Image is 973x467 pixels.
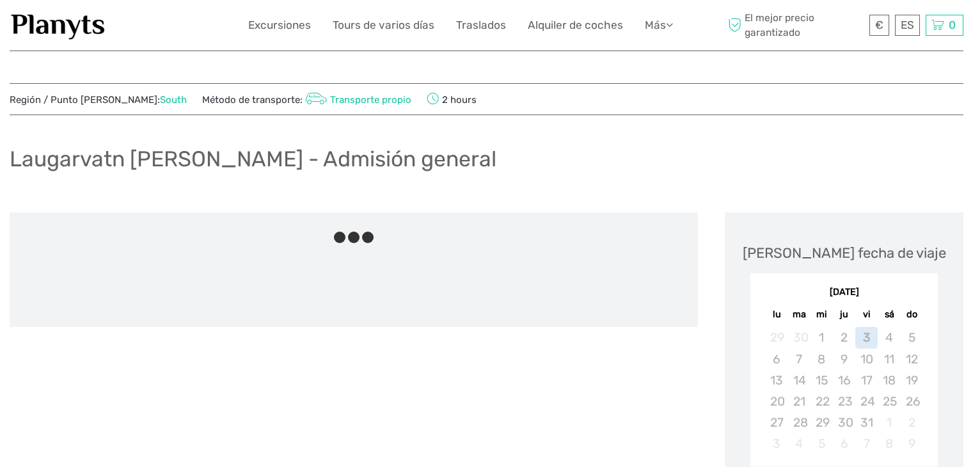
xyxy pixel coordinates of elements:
span: Región / Punto [PERSON_NAME]: [10,93,187,107]
a: Alquiler de coches [528,16,623,35]
div: Not available lunes, 3 de noviembre de 2025 [765,433,787,454]
a: Excursiones [248,16,311,35]
div: Not available sábado, 18 de octubre de 2025 [878,370,900,391]
div: Not available miércoles, 22 de octubre de 2025 [811,391,833,412]
img: 1453-555b4ac7-172b-4ae9-927d-298d0724a4f4_logo_small.jpg [10,10,107,41]
div: ju [833,306,855,323]
div: ma [788,306,811,323]
div: Not available martes, 28 de octubre de 2025 [788,412,811,433]
a: Traslados [456,16,506,35]
div: Not available lunes, 20 de octubre de 2025 [765,391,787,412]
a: South [160,94,187,106]
div: Not available viernes, 24 de octubre de 2025 [855,391,878,412]
div: Not available domingo, 2 de noviembre de 2025 [901,412,923,433]
div: Not available viernes, 17 de octubre de 2025 [855,370,878,391]
div: Not available domingo, 12 de octubre de 2025 [901,349,923,370]
div: [PERSON_NAME] fecha de viaje [743,243,946,263]
span: € [875,19,883,31]
div: Not available lunes, 27 de octubre de 2025 [765,412,787,433]
div: Not available lunes, 29 de septiembre de 2025 [765,327,787,348]
span: El mejor precio garantizado [725,11,866,39]
div: Not available sábado, 1 de noviembre de 2025 [878,412,900,433]
div: Not available domingo, 26 de octubre de 2025 [901,391,923,412]
div: Not available lunes, 13 de octubre de 2025 [765,370,787,391]
div: month 2025-10 [755,327,934,454]
div: Not available martes, 30 de septiembre de 2025 [788,327,811,348]
div: do [901,306,923,323]
a: Tours de varios días [333,16,434,35]
div: Not available miércoles, 5 de noviembre de 2025 [811,433,833,454]
div: Not available sábado, 8 de noviembre de 2025 [878,433,900,454]
div: Not available martes, 14 de octubre de 2025 [788,370,811,391]
div: Not available lunes, 6 de octubre de 2025 [765,349,787,370]
div: Not available viernes, 7 de noviembre de 2025 [855,433,878,454]
div: Not available domingo, 19 de octubre de 2025 [901,370,923,391]
div: Not available jueves, 6 de noviembre de 2025 [833,433,855,454]
div: Not available martes, 4 de noviembre de 2025 [788,433,811,454]
div: Not available domingo, 5 de octubre de 2025 [901,327,923,348]
a: Más [645,16,673,35]
div: Not available miércoles, 8 de octubre de 2025 [811,349,833,370]
div: Not available jueves, 9 de octubre de 2025 [833,349,855,370]
div: Not available martes, 7 de octubre de 2025 [788,349,811,370]
div: Not available jueves, 16 de octubre de 2025 [833,370,855,391]
div: [DATE] [750,286,938,299]
div: Not available sábado, 4 de octubre de 2025 [878,327,900,348]
div: Not available jueves, 23 de octubre de 2025 [833,391,855,412]
div: lu [765,306,787,323]
div: Not available viernes, 3 de octubre de 2025 [855,327,878,348]
span: 2 hours [427,90,477,108]
span: 0 [947,19,958,31]
div: Not available martes, 21 de octubre de 2025 [788,391,811,412]
div: vi [855,306,878,323]
div: Not available miércoles, 29 de octubre de 2025 [811,412,833,433]
a: Transporte propio [303,94,411,106]
div: Not available sábado, 11 de octubre de 2025 [878,349,900,370]
div: Not available viernes, 31 de octubre de 2025 [855,412,878,433]
div: Not available viernes, 10 de octubre de 2025 [855,349,878,370]
div: Not available miércoles, 15 de octubre de 2025 [811,370,833,391]
div: Not available domingo, 9 de noviembre de 2025 [901,433,923,454]
div: Not available miércoles, 1 de octubre de 2025 [811,327,833,348]
div: mi [811,306,833,323]
span: Método de transporte: [202,90,411,108]
div: ES [895,15,920,36]
div: Not available sábado, 25 de octubre de 2025 [878,391,900,412]
div: Not available jueves, 30 de octubre de 2025 [833,412,855,433]
div: Not available jueves, 2 de octubre de 2025 [833,327,855,348]
h1: Laugarvatn [PERSON_NAME] - Admisión general [10,146,496,172]
div: sá [878,306,900,323]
